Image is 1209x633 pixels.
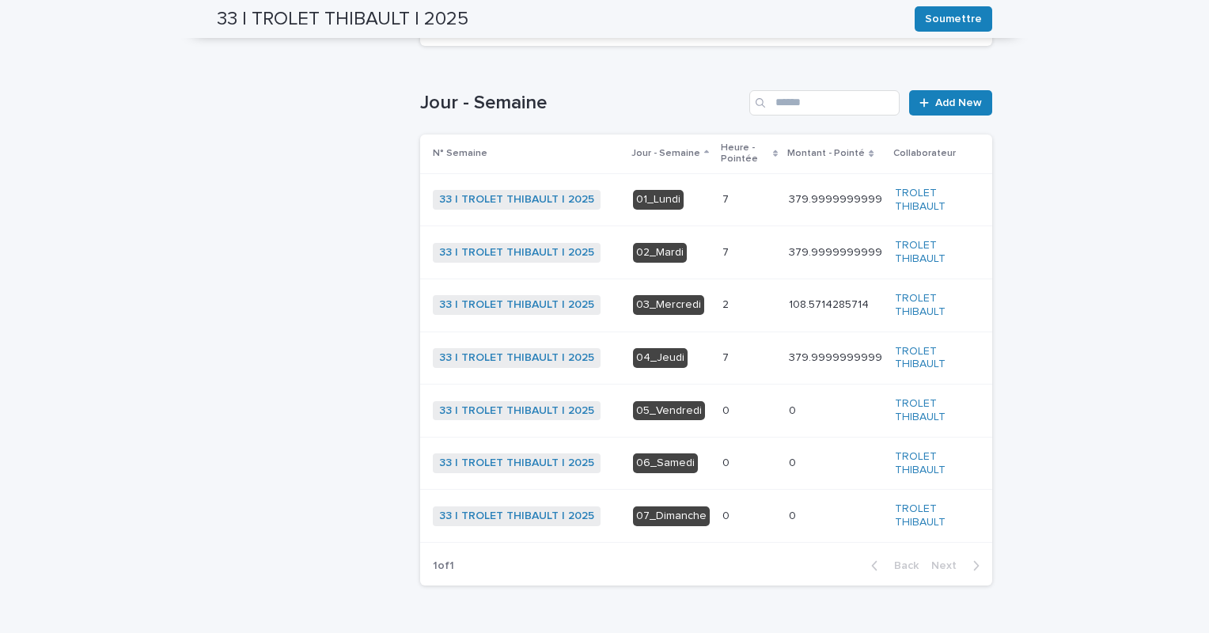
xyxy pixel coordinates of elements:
span: Next [931,560,966,571]
p: Heure - Pointée [721,139,769,169]
a: 33 | TROLET THIBAULT | 2025 [439,351,594,365]
tr: 33 | TROLET THIBAULT | 2025 02_Mardi77 379.9999999999379.9999999999 TROLET THIBAULT [420,226,992,279]
a: 33 | TROLET THIBAULT | 2025 [439,510,594,523]
div: 05_Vendredi [633,401,705,421]
tr: 33 | TROLET THIBAULT | 2025 07_Dimanche00 00 TROLET THIBAULT [420,490,992,543]
button: Soumettre [915,6,992,32]
p: 379.9999999999 [789,348,885,365]
button: Back [858,559,925,573]
p: 379.9999999999 [789,243,885,260]
a: 33 | TROLET THIBAULT | 2025 [439,246,594,260]
div: 06_Samedi [633,453,698,473]
a: 33 | TROLET THIBAULT | 2025 [439,193,594,207]
p: 0 [722,401,733,418]
a: TROLET THIBAULT [895,502,967,529]
a: TROLET THIBAULT [895,345,967,372]
span: Add New [935,97,982,108]
a: 33 | TROLET THIBAULT | 2025 [439,404,594,418]
p: N° Semaine [433,145,487,162]
div: 04_Jeudi [633,348,688,368]
div: 01_Lundi [633,190,684,210]
p: 1 of 1 [420,547,467,586]
a: TROLET THIBAULT [895,450,967,477]
p: 7 [722,190,732,207]
a: Add New [909,90,992,116]
p: 108.5714285714 [789,295,872,312]
p: 379.9999999999 [789,190,885,207]
div: 02_Mardi [633,243,687,263]
tr: 33 | TROLET THIBAULT | 2025 06_Samedi00 00 TROLET THIBAULT [420,437,992,490]
p: 0 [789,453,799,470]
p: 2 [722,295,732,312]
span: Soumettre [925,11,982,27]
a: TROLET THIBAULT [895,397,967,424]
button: Next [925,559,992,573]
tr: 33 | TROLET THIBAULT | 2025 03_Mercredi22 108.5714285714108.5714285714 TROLET THIBAULT [420,279,992,332]
div: 03_Mercredi [633,295,704,315]
a: 33 | TROLET THIBAULT | 2025 [439,298,594,312]
tr: 33 | TROLET THIBAULT | 2025 04_Jeudi77 379.9999999999379.9999999999 TROLET THIBAULT [420,332,992,385]
a: TROLET THIBAULT [895,239,967,266]
a: 33 | TROLET THIBAULT | 2025 [439,457,594,470]
div: 07_Dimanche [633,506,710,526]
p: 0 [789,401,799,418]
h2: 33 | TROLET THIBAULT | 2025 [217,8,468,31]
p: 0 [789,506,799,523]
p: Montant - Pointé [787,145,865,162]
p: 0 [722,453,733,470]
p: Jour - Semaine [631,145,700,162]
span: Back [885,560,919,571]
p: Collaborateur [893,145,956,162]
h1: Jour - Semaine [420,92,743,115]
tr: 33 | TROLET THIBAULT | 2025 01_Lundi77 379.9999999999379.9999999999 TROLET THIBAULT [420,173,992,226]
p: 0 [722,506,733,523]
p: 7 [722,348,732,365]
p: 7 [722,243,732,260]
a: TROLET THIBAULT [895,187,967,214]
input: Search [749,90,900,116]
a: TROLET THIBAULT [895,292,967,319]
tr: 33 | TROLET THIBAULT | 2025 05_Vendredi00 00 TROLET THIBAULT [420,385,992,438]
